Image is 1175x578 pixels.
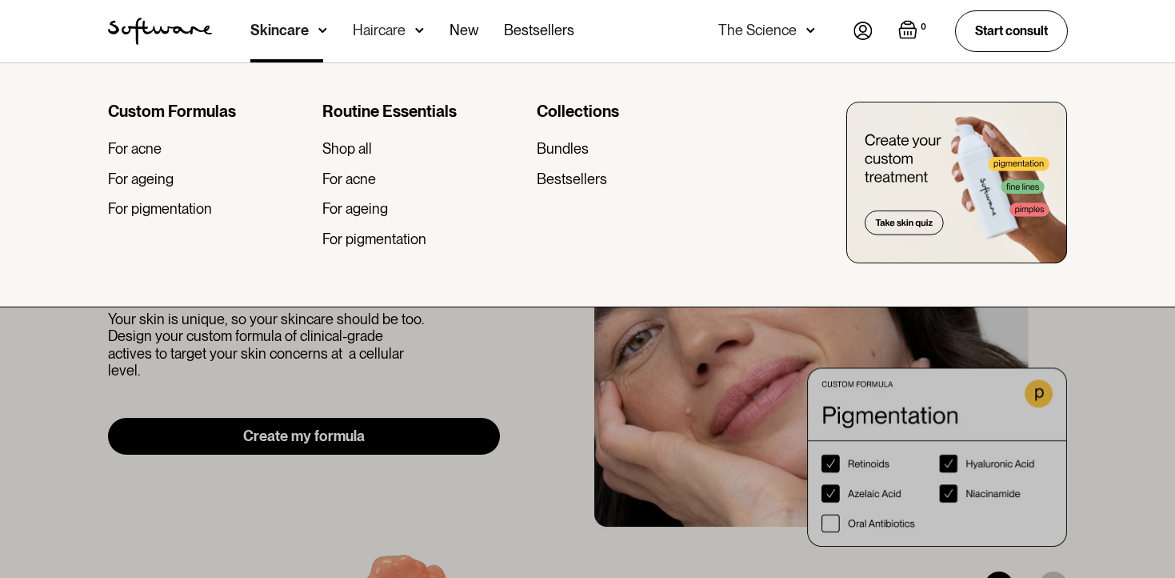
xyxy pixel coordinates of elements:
div: For pigmentation [108,200,212,218]
div: Routine Essentials [322,102,524,121]
img: Software Logo [108,18,212,45]
a: Bundles [537,140,738,158]
div: Shop all [322,140,372,158]
a: For ageing [108,171,310,188]
div: Bestsellers [537,171,607,188]
div: For ageing [108,171,174,188]
div: Custom Formulas [108,102,310,121]
a: home [108,18,212,45]
a: For pigmentation [108,200,310,218]
a: For pigmentation [322,231,524,248]
div: For ageing [322,200,388,218]
a: Bestsellers [537,171,738,188]
a: Start consult [955,10,1068,51]
a: For acne [322,171,524,188]
div: Bundles [537,140,589,158]
a: Open empty cart [898,20,929,42]
a: For acne [108,140,310,158]
div: 0 [917,20,929,34]
a: Shop all [322,140,524,158]
img: create you custom treatment bottle [846,102,1067,263]
div: Collections [537,102,738,121]
div: For pigmentation [322,231,426,248]
a: For ageing [322,200,524,218]
div: The Science [718,22,797,38]
img: arrow down [318,22,327,38]
div: For acne [322,171,376,188]
div: Haircare [353,22,406,38]
div: For acne [108,140,162,158]
img: arrow down [415,22,424,38]
img: arrow down [806,22,815,38]
div: Skincare [250,22,309,38]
